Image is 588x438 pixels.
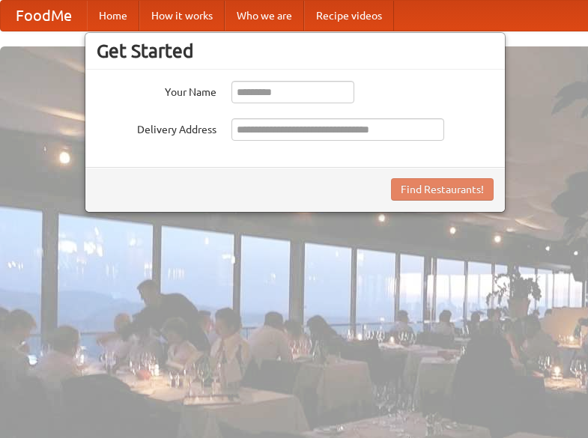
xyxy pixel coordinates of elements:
[304,1,394,31] a: Recipe videos
[1,1,87,31] a: FoodMe
[139,1,225,31] a: How it works
[391,178,494,201] button: Find Restaurants!
[225,1,304,31] a: Who we are
[97,40,494,62] h3: Get Started
[97,81,216,100] label: Your Name
[87,1,139,31] a: Home
[97,118,216,137] label: Delivery Address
